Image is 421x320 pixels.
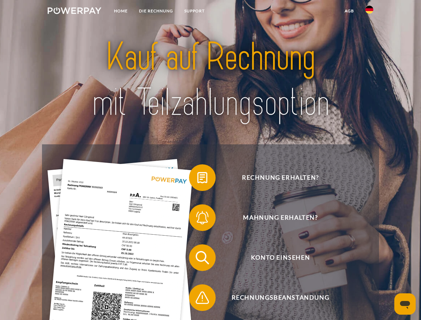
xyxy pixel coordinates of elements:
img: logo-powerpay-white.svg [48,7,101,14]
a: SUPPORT [179,5,210,17]
a: DIE RECHNUNG [133,5,179,17]
span: Rechnungsbeanstandung [199,284,362,311]
iframe: Schaltfläche zum Öffnen des Messaging-Fensters [394,293,416,315]
img: qb_search.svg [194,249,211,266]
span: Rechnung erhalten? [199,164,362,191]
span: Mahnung erhalten? [199,204,362,231]
button: Konto einsehen [189,244,362,271]
button: Rechnungsbeanstandung [189,284,362,311]
button: Mahnung erhalten? [189,204,362,231]
button: Rechnung erhalten? [189,164,362,191]
span: Konto einsehen [199,244,362,271]
img: de [365,6,373,14]
img: title-powerpay_de.svg [64,32,357,128]
a: agb [339,5,360,17]
img: qb_warning.svg [194,289,211,306]
img: qb_bill.svg [194,169,211,186]
a: Home [108,5,133,17]
img: qb_bell.svg [194,209,211,226]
